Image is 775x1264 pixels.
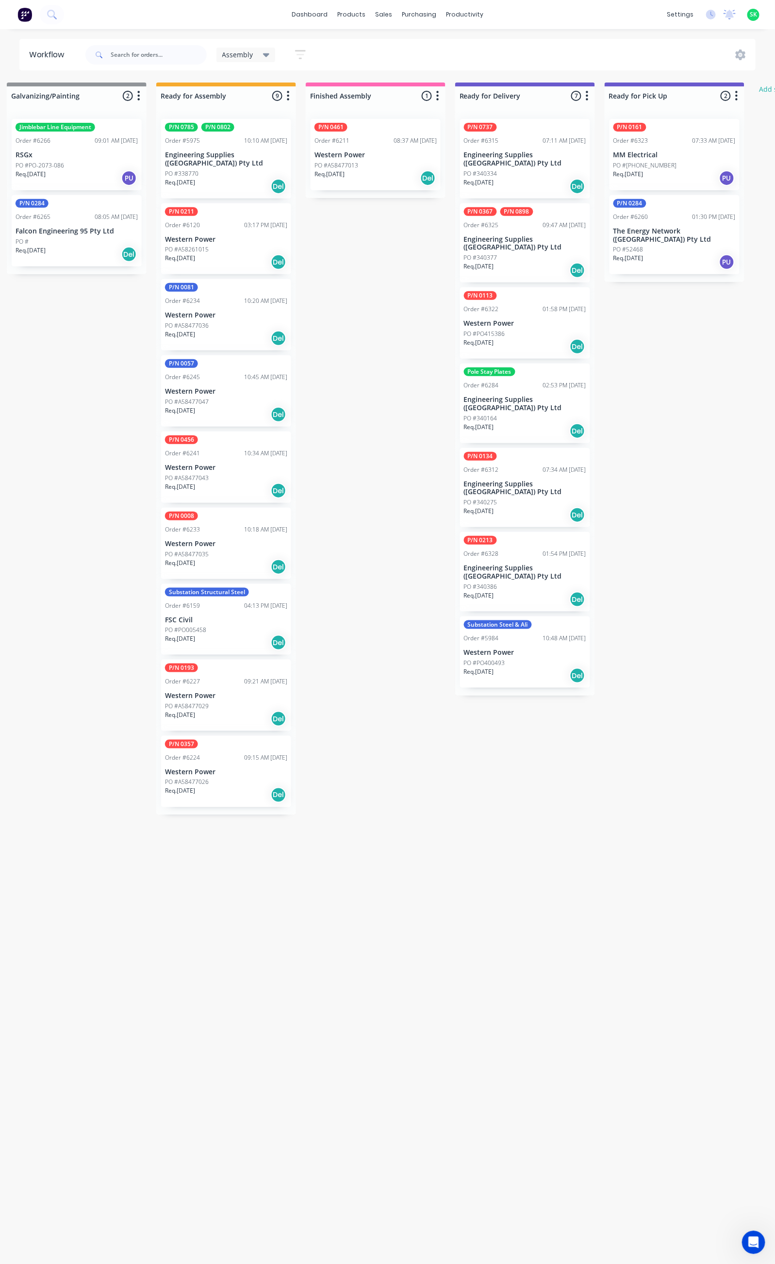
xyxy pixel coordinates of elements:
p: PO #PO400493 [464,659,505,667]
div: P/N 0284Order #626001:30 PM [DATE]The Energy Network ([GEOGRAPHIC_DATA]) Pty LtdPO #52468Req.[DAT... [610,195,740,275]
div: 10:48 AM [DATE] [543,634,586,643]
p: PO #52468 [613,245,643,254]
div: Pole Stay Plates [464,367,515,376]
div: PU [121,170,137,186]
div: 07:11 AM [DATE] [543,136,586,145]
div: P/N 0213 [464,536,497,545]
p: Req. [DATE] [16,170,46,179]
div: P/N 0193 [165,664,198,672]
p: Req. [DATE] [464,507,494,516]
p: Req. [DATE] [165,559,195,567]
div: P/N 0737Order #631507:11 AM [DATE]Engineering Supplies ([GEOGRAPHIC_DATA]) Pty LtdPO #340334Req.[... [460,119,590,199]
div: P/N 0161 [613,123,646,132]
div: 03:17 PM [DATE] [244,221,287,230]
div: 10:45 AM [DATE] [244,373,287,382]
div: 07:33 AM [DATE] [693,136,736,145]
div: 09:15 AM [DATE] [244,753,287,762]
p: Western Power [464,319,586,328]
div: P/N 0357Order #622409:15 AM [DATE]Western PowerPO #A58477026Req.[DATE]Del [161,736,291,807]
p: PO #A58477013 [314,161,358,170]
div: Order #6234 [165,297,200,305]
p: PO #A58477026 [165,778,209,787]
div: Order #6315 [464,136,499,145]
p: Western Power [464,649,586,657]
div: P/N 0008 [165,512,198,520]
p: Req. [DATE] [464,262,494,271]
div: Order #5975 [165,136,200,145]
div: P/N 0284 [16,199,49,208]
div: productivity [441,7,488,22]
p: Req. [DATE] [165,178,195,187]
p: Req. [DATE] [464,423,494,432]
div: P/N 0461 [314,123,347,132]
p: Req. [DATE] [16,246,46,255]
p: Req. [DATE] [613,254,643,263]
div: P/N 0461Order #621108:37 AM [DATE]Western PowerPO #A58477013Req.[DATE]Del [311,119,441,190]
p: Engineering Supplies ([GEOGRAPHIC_DATA]) Pty Ltd [464,235,586,252]
p: Req. [DATE] [464,338,494,347]
div: Order #6312 [464,466,499,474]
iframe: Intercom live chat [742,1231,765,1254]
p: Western Power [165,387,287,396]
p: FSC Civil [165,616,287,624]
div: Del [121,247,137,262]
div: Del [570,339,585,354]
div: P/N 0008Order #623310:18 AM [DATE]Western PowerPO #A58477035Req.[DATE]Del [161,508,291,579]
div: Order #6245 [165,373,200,382]
div: Substation Steel & AliOrder #598410:48 AM [DATE]Western PowerPO #PO400493Req.[DATE]Del [460,616,590,688]
div: Del [570,668,585,683]
p: PO #A58477029 [165,702,209,711]
div: 09:01 AM [DATE] [95,136,138,145]
div: Order #6325 [464,221,499,230]
div: Del [570,507,585,523]
p: PO #340275 [464,498,497,507]
p: Req. [DATE] [165,330,195,339]
p: Western Power [165,311,287,319]
div: P/N 0081Order #623410:20 AM [DATE]Western PowerPO #A58477036Req.[DATE]Del [161,279,291,350]
div: Substation Structural Steel [165,588,249,597]
div: Order #6227 [165,677,200,686]
div: P/N 0057Order #624510:45 AM [DATE]Western PowerPO #A58477047Req.[DATE]Del [161,355,291,427]
div: P/N 0211 [165,207,198,216]
p: Engineering Supplies ([GEOGRAPHIC_DATA]) Pty Ltd [464,151,586,167]
input: Search for orders... [111,45,207,65]
p: PO #340386 [464,582,497,591]
div: Order #6224 [165,753,200,762]
p: Req. [DATE] [165,406,195,415]
p: Req. [DATE] [165,482,195,491]
p: The Energy Network ([GEOGRAPHIC_DATA]) Pty Ltd [613,227,736,244]
div: P/N 0113Order #632201:58 PM [DATE]Western PowerPO #PO415386Req.[DATE]Del [460,287,590,359]
p: RSGx [16,151,138,159]
p: Engineering Supplies ([GEOGRAPHIC_DATA]) Pty Ltd [464,564,586,581]
div: Workflow [29,49,69,61]
p: PO #A58477043 [165,474,209,482]
p: PO #A58477047 [165,398,209,406]
p: Western Power [165,540,287,548]
div: Order #6328 [464,549,499,558]
div: Order #6265 [16,213,50,221]
div: P/N 0081 [165,283,198,292]
p: PO #PO005458 [165,626,206,634]
div: Del [271,407,286,422]
div: Del [570,592,585,607]
div: Order #6322 [464,305,499,314]
div: P/N 0785 [165,123,198,132]
p: PO #340377 [464,253,497,262]
div: Substation Steel & Ali [464,620,532,629]
div: 10:20 AM [DATE] [244,297,287,305]
p: Falcon Engineering 95 Pty Ltd [16,227,138,235]
span: SK [750,10,757,19]
div: 01:58 PM [DATE] [543,305,586,314]
p: PO #[PHONE_NUMBER] [613,161,677,170]
div: Del [570,263,585,278]
div: Jimblebar Line Equipment [16,123,95,132]
div: Order #6323 [613,136,648,145]
div: P/N 0161Order #632307:33 AM [DATE]MM ElectricalPO #[PHONE_NUMBER]Req.[DATE]PU [610,119,740,190]
p: Req. [DATE] [165,254,195,263]
p: Western Power [165,692,287,700]
div: 09:21 AM [DATE] [244,677,287,686]
div: 10:34 AM [DATE] [244,449,287,458]
div: P/N 0367 [464,207,497,216]
div: P/N 0134 [464,452,497,461]
p: PO #PO415386 [464,330,505,338]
